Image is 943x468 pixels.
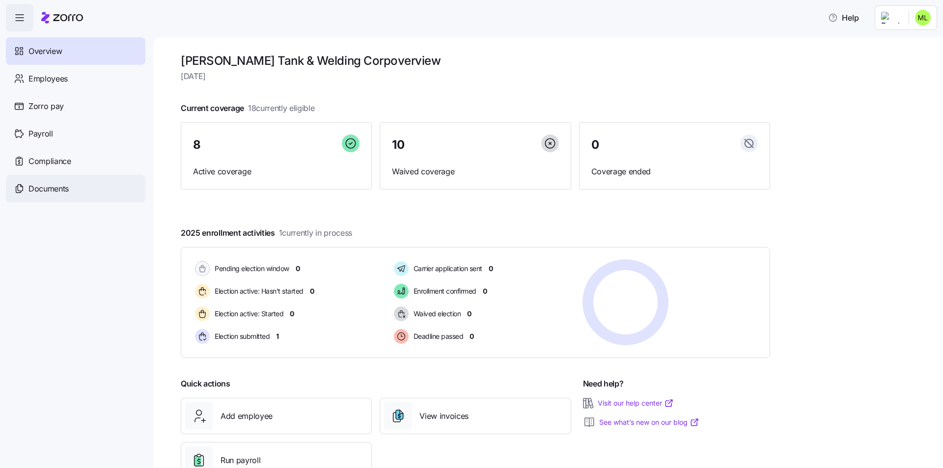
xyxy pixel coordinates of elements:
span: 2025 enrollment activities [181,227,352,239]
a: Compliance [6,147,145,175]
span: View invoices [419,410,469,422]
a: Overview [6,37,145,65]
a: Payroll [6,120,145,147]
span: Need help? [583,378,624,390]
span: [DATE] [181,70,770,83]
span: 0 [296,264,300,274]
span: Compliance [28,155,71,167]
span: Enrollment confirmed [411,286,476,296]
a: Documents [6,175,145,202]
span: Quick actions [181,378,230,390]
span: 0 [467,309,471,319]
h1: [PERSON_NAME] Tank & Welding Corp overview [181,53,770,68]
span: 8 [193,139,201,151]
span: Pending election window [212,264,289,274]
span: 18 currently eligible [248,102,315,114]
a: Zorro pay [6,92,145,120]
span: 0 [489,264,493,274]
span: Election submitted [212,331,270,341]
a: Visit our help center [598,398,674,408]
span: Current coverage [181,102,315,114]
span: 0 [591,139,599,151]
span: Carrier application sent [411,264,482,274]
span: 0 [470,331,474,341]
span: Help [828,12,859,24]
span: Overview [28,45,62,57]
span: 1 currently in process [279,227,352,239]
span: Election active: Started [212,309,283,319]
span: 1 [276,331,279,341]
span: Documents [28,183,69,195]
span: Active coverage [193,165,360,178]
span: Employees [28,73,68,85]
span: 10 [392,139,404,151]
span: Run payroll [221,454,260,467]
span: Waived coverage [392,165,558,178]
button: Help [820,8,867,28]
span: Add employee [221,410,273,422]
a: Employees [6,65,145,92]
span: Zorro pay [28,100,64,112]
span: Waived election [411,309,461,319]
img: 0801e2362e3971ea233317bd9112cb45 [915,10,931,26]
span: Coverage ended [591,165,758,178]
span: Election active: Hasn't started [212,286,304,296]
span: 0 [290,309,294,319]
span: Deadline passed [411,331,464,341]
span: 0 [483,286,487,296]
span: Payroll [28,128,53,140]
img: Employer logo [881,12,901,24]
a: See what’s new on our blog [599,417,699,427]
span: 0 [310,286,314,296]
